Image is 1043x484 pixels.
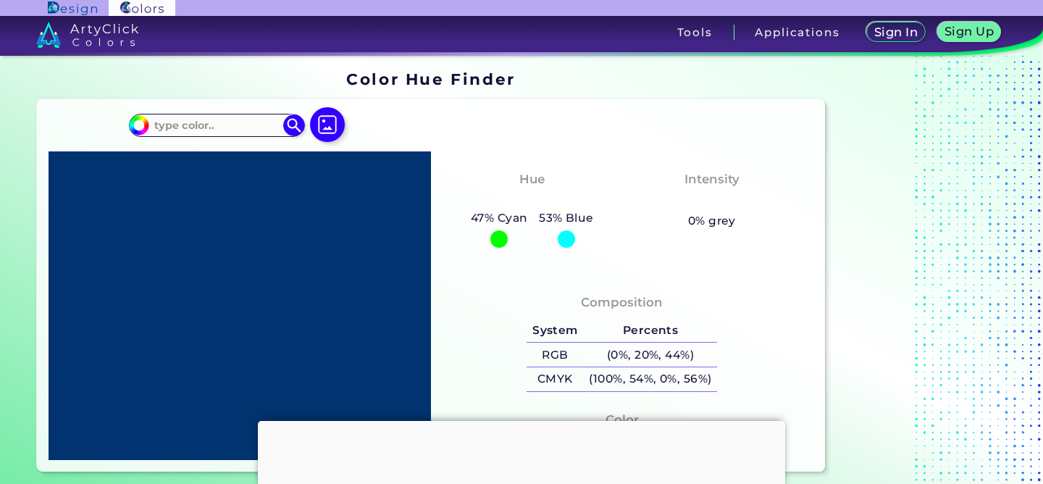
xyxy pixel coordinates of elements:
[584,367,718,391] h5: (100%, 54%, 0%, 56%)
[346,68,515,90] h1: Color Hue Finder
[465,209,533,228] h5: 47% Cyan
[519,169,545,190] h4: Hue
[527,343,583,367] h5: RGB
[680,192,743,209] h3: Vibrant
[149,115,284,135] input: type color..
[283,114,305,136] img: icon search
[606,409,639,430] h4: Color
[755,27,839,38] h3: Applications
[48,1,96,15] img: ArtyClick Design logo
[584,343,718,367] h5: (0%, 20%, 44%)
[684,169,740,190] h4: Intensity
[527,319,583,343] h5: System
[876,27,916,38] h5: Sign In
[869,23,923,41] a: Sign In
[36,22,138,48] img: logo_artyclick_colors_white.svg
[947,26,992,37] h5: Sign Up
[581,292,663,313] h4: Composition
[677,27,713,38] h3: Tools
[940,23,997,41] a: Sign Up
[831,65,1012,477] iframe: Advertisement
[688,212,736,230] h5: 0% grey
[533,209,599,228] h5: 53% Blue
[527,367,583,391] h5: CMYK
[491,192,573,209] h3: Cyan-Blue
[310,107,345,142] img: icon picture
[584,319,718,343] h5: Percents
